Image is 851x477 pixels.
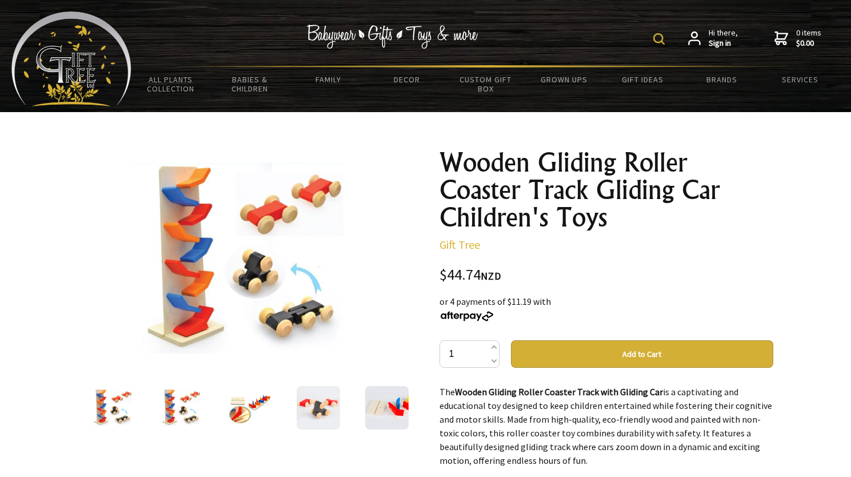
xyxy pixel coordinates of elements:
[11,11,131,106] img: Babyware - Gifts - Toys and more...
[774,28,821,48] a: 0 items$0.00
[525,67,604,92] a: Grown Ups
[440,295,773,322] div: or 4 payments of $11.19 with
[796,38,821,49] strong: $0.00
[440,237,480,252] a: Gift Tree
[297,386,340,430] img: Wooden Gliding Roller Coaster Track Gliding Car Children's Toys
[289,67,367,92] a: Family
[134,149,356,371] img: Wooden Gliding Roller Coaster Track Gliding Car Children's Toys
[455,386,663,397] strong: Wooden Gliding Roller Coaster Track with Gliding Car
[511,340,773,368] button: Add to Cart
[440,268,773,283] div: $44.74
[481,269,501,283] span: NZD
[688,28,738,48] a: Hi there,Sign in
[446,67,525,101] a: Custom Gift Box
[682,67,761,92] a: Brands
[604,67,682,92] a: Gift Ideas
[709,38,738,49] strong: Sign in
[761,67,840,92] a: Services
[440,311,494,321] img: Afterpay
[440,149,773,231] h1: Wooden Gliding Roller Coaster Track Gliding Car Children's Toys
[91,386,134,430] img: Wooden Gliding Roller Coaster Track Gliding Car Children's Toys
[365,386,409,430] img: Wooden Gliding Roller Coaster Track Gliding Car Children's Toys
[228,386,271,430] img: Wooden Gliding Roller Coaster Track Gliding Car Children's Toys
[210,67,289,101] a: Babies & Children
[653,33,665,45] img: product search
[796,27,821,48] span: 0 items
[307,25,478,49] img: Babywear - Gifts - Toys & more
[159,386,203,430] img: Wooden Gliding Roller Coaster Track Gliding Car Children's Toys
[131,67,210,101] a: All Plants Collection
[440,385,773,467] p: The is a captivating and educational toy designed to keep children entertained while fostering th...
[367,67,446,92] a: Decor
[709,28,738,48] span: Hi there,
